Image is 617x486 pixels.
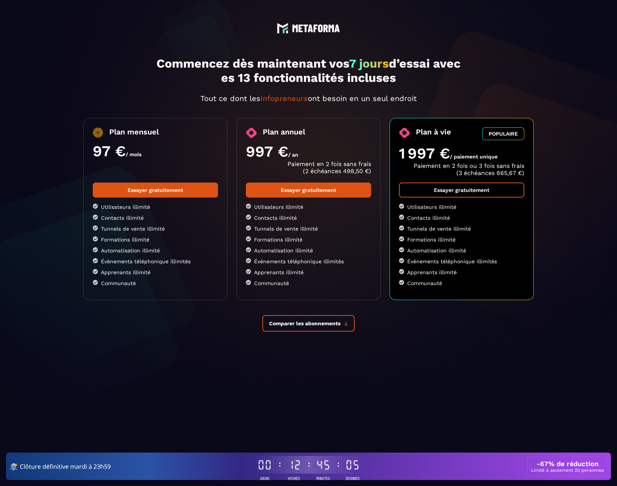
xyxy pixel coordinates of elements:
img: checked [246,258,251,263]
img: checked [93,236,98,241]
h1: Commencez dès maintenant vos d’essai avec [83,56,534,85]
p: Limité à seulement 20 personnes [531,468,604,473]
img: checked [399,214,404,220]
span: Plan à vie [416,127,451,140]
img: checked [93,280,98,285]
span: 97 € [93,142,126,160]
li: Automatisation illimité [93,247,218,254]
span: Minutes [316,475,330,481]
p: Paiement en 2 fois ou 3 fois sans frais (3 échéances 665,67 €) [399,162,524,177]
img: checked [93,214,98,220]
img: checked [246,225,251,231]
img: checked [399,236,404,241]
img: checked [93,204,98,209]
p: es 13 fonctionnalités incluses [83,71,534,85]
li: Tunnels de vente illimité [399,225,524,232]
div: 05 [345,459,360,471]
a: Essayer gratuitement [399,183,524,198]
span: Jours [260,475,269,481]
a: Essayer gratuitement [93,183,218,198]
li: Utilisateurs illimité [93,204,218,210]
li: Communauté [399,280,524,286]
li: Apprenants illimité [399,269,524,275]
span: 1 997 € [399,145,450,162]
span: Plan annuel [263,127,305,138]
span: / an [288,152,298,158]
button: POPULAIRE [482,127,524,140]
img: checked [246,236,251,241]
li: Automatisation illimité [399,247,524,254]
img: logo [292,24,340,32]
div: 00 [257,459,272,471]
img: checked [399,247,404,252]
img: checked [246,247,251,252]
li: Utilisateurs illimité [246,204,371,210]
img: checked [399,258,404,263]
li: Tunnels de vente illimité [246,225,371,232]
p: Paiement en 2 fois sans frais (2 échéances 498,50 €) [246,160,371,175]
h3: -67% de réduction [537,460,599,468]
li: Contacts illimité [93,214,218,221]
img: checked [246,280,251,285]
li: Communauté [246,280,371,286]
li: Tunnels de vente illimité [93,225,218,232]
span: Clôture définitive mardi à 23h59 [20,462,111,471]
span: / paiement unique [450,154,498,160]
img: logo [277,23,288,34]
li: Contacts illimité [399,214,524,221]
img: checked [399,225,404,231]
li: Apprenants illimité [246,269,371,275]
li: Apprenants illimité [93,269,218,275]
li: Événements téléphonique illimités [399,258,524,264]
a: Essayer gratuitement [246,183,371,198]
li: Événements téléphonique illimités [246,258,371,264]
p: Tout ce dont les ont besoin en un seul endroit [83,94,534,103]
span: Seconds [346,475,360,481]
li: Utilisateurs illimité [399,204,524,210]
span: 997 € [246,143,288,160]
img: checked [93,269,98,274]
li: Formations illimité [246,236,371,243]
img: checked [246,269,251,274]
span: POPULAIRE [489,131,518,137]
span: Infopreneurs [260,94,308,103]
span: Plan mensuel [109,127,159,138]
span: Heures [288,475,300,481]
img: checked [246,214,251,220]
img: checked [93,225,98,231]
div: 12 [287,459,301,471]
li: Formations illimité [399,236,524,243]
span: Comparer les abonnements [269,320,340,326]
img: checked [399,280,404,285]
img: checked [93,247,98,252]
li: Automatisation illimité [246,247,371,254]
span: / mois [126,151,141,157]
div: 45 [316,459,330,471]
span: 7 jours [349,56,389,71]
li: Contacts illimité [246,214,371,221]
li: Communauté [93,280,218,286]
li: Événements téléphonique illimités [93,258,218,264]
li: Formations illimité [93,236,218,243]
img: checked [93,258,98,263]
img: checked [399,269,404,274]
img: checked [399,204,404,209]
img: checked [246,204,251,209]
button: Comparer les abonnements [262,315,355,332]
